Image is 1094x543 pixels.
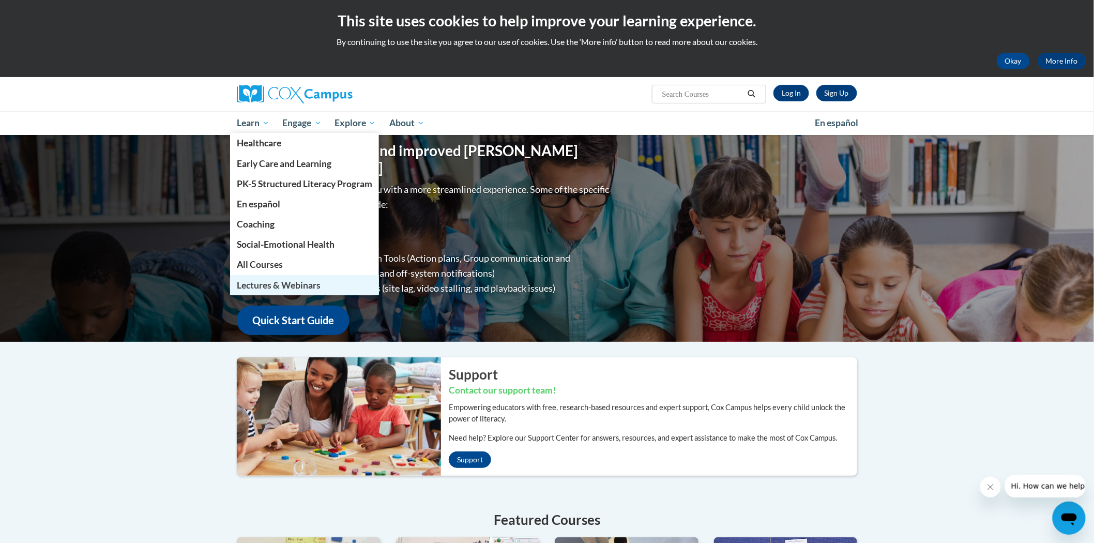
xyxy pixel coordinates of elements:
[237,306,350,335] a: Quick Start Guide
[997,53,1030,69] button: Okay
[230,194,379,214] a: En español
[230,234,379,254] a: Social-Emotional Health
[237,142,612,177] h1: Welcome to the new and improved [PERSON_NAME][GEOGRAPHIC_DATA]
[237,117,269,129] span: Learn
[449,365,857,384] h2: Support
[237,182,612,212] p: Overall, we are proud to provide you with a more streamlined experience. Some of the specific cha...
[744,88,759,100] button: Search
[449,384,857,397] h3: Contact our support team!
[237,219,275,230] span: Coaching
[773,85,809,101] a: Log In
[230,154,379,174] a: Early Care and Learning
[257,281,612,296] li: Diminished progression issues (site lag, video stalling, and playback issues)
[237,280,321,291] span: Lectures & Webinars
[230,133,379,153] a: Healthcare
[816,85,857,101] a: Register
[237,138,281,148] span: Healthcare
[257,221,612,236] li: Improved Site Navigation
[237,239,335,250] span: Social-Emotional Health
[1005,475,1086,497] iframe: Message from company
[389,117,424,129] span: About
[449,451,491,468] a: Support
[335,117,376,129] span: Explore
[230,254,379,275] a: All Courses
[229,357,441,475] img: ...
[257,251,612,281] li: Enhanced Group Collaboration Tools (Action plans, Group communication and collaboration tools, re...
[328,111,383,135] a: Explore
[8,36,1086,48] p: By continuing to use the site you agree to our use of cookies. Use the ‘More info’ button to read...
[237,158,331,169] span: Early Care and Learning
[230,111,276,135] a: Learn
[1038,53,1086,69] a: More Info
[237,510,857,530] h4: Featured Courses
[237,85,353,103] img: Cox Campus
[230,214,379,234] a: Coaching
[237,199,280,209] span: En español
[980,477,1001,497] iframe: Close message
[276,111,328,135] a: Engage
[283,117,322,129] span: Engage
[815,117,858,128] span: En español
[808,112,865,134] a: En español
[221,111,873,135] div: Main menu
[449,402,857,425] p: Empowering educators with free, research-based resources and expert support, Cox Campus helps eve...
[661,88,744,100] input: Search Courses
[237,259,283,270] span: All Courses
[237,178,372,189] span: PK-5 Structured Literacy Program
[8,10,1086,31] h2: This site uses cookies to help improve your learning experience.
[230,275,379,295] a: Lectures & Webinars
[383,111,431,135] a: About
[257,236,612,251] li: Greater Device Compatibility
[230,174,379,194] a: PK-5 Structured Literacy Program
[237,85,433,103] a: Cox Campus
[449,432,857,444] p: Need help? Explore our Support Center for answers, resources, and expert assistance to make the m...
[1053,502,1086,535] iframe: Button to launch messaging window
[6,7,84,16] span: Hi. How can we help?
